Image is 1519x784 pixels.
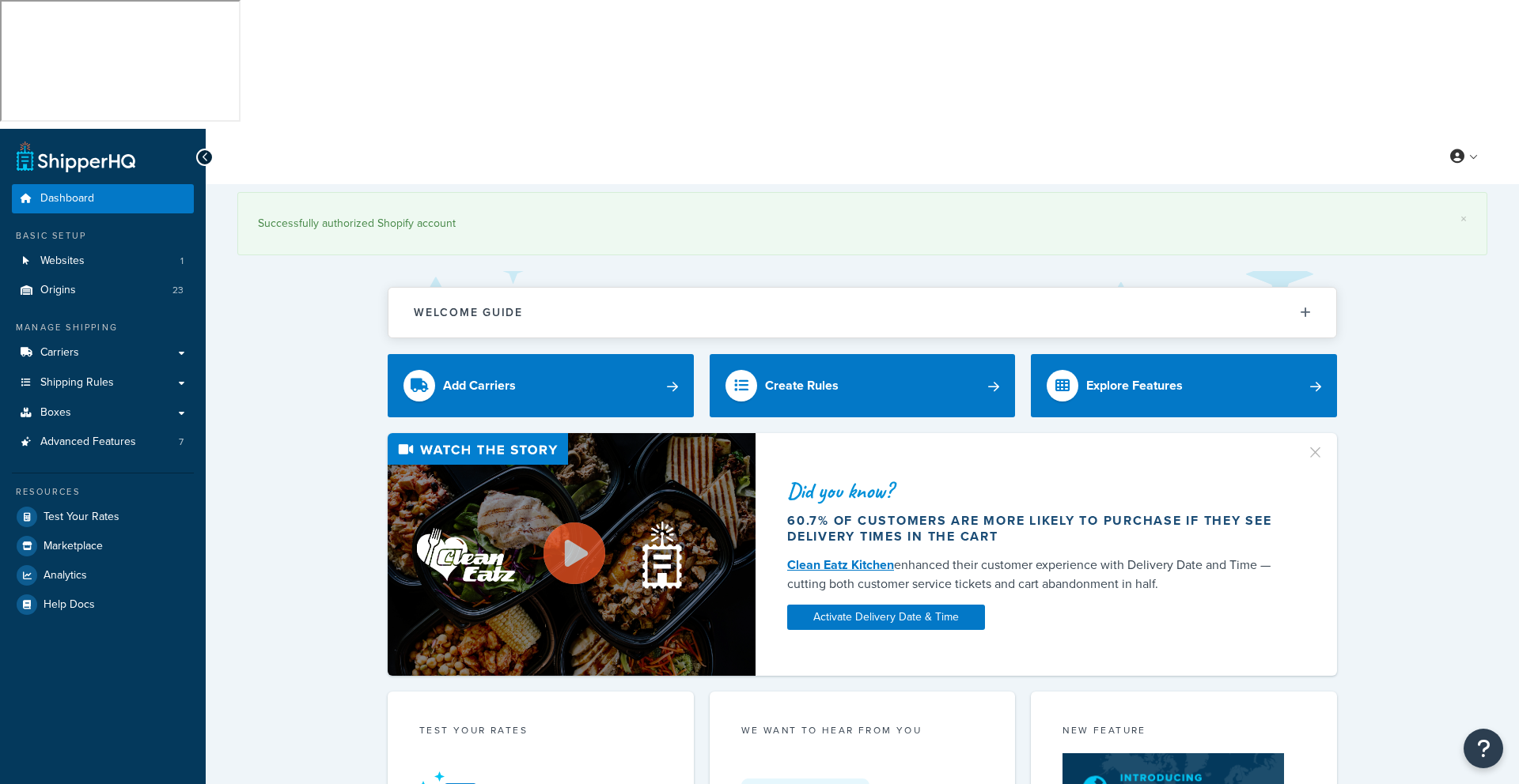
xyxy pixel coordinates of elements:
div: 60.7% of customers are more likely to purchase if they see delivery times in the cart [787,513,1287,545]
span: Analytics [44,569,87,582]
a: Marketplace [12,532,194,560]
div: Create Rules [765,375,839,397]
div: Did you know? [787,480,1287,502]
span: Marketplace [44,540,103,553]
a: Explore Features [1031,354,1337,417]
a: × [1460,213,1467,225]
div: Manage Shipping [12,321,194,334]
span: 7 [179,435,184,449]
a: Dashboard [12,184,194,213]
span: Help Docs [44,598,95,612]
span: Test Your Rates [44,511,119,524]
a: Origins23 [12,276,194,305]
button: Welcome Guide [388,288,1336,337]
a: Advanced Features7 [12,428,194,457]
span: Origins [40,284,76,297]
span: 1 [180,254,184,268]
a: Test Your Rates [12,503,194,531]
div: enhanced their customer experience with Delivery Date and Time — cutting both customer service ti... [787,556,1287,594]
span: Websites [40,254,85,268]
span: Carriers [40,346,79,360]
a: Analytics [12,561,194,590]
span: Dashboard [40,192,94,205]
a: Carriers [12,338,194,367]
a: Boxes [12,398,194,428]
p: we want to hear from you [741,723,984,737]
a: Add Carriers [388,354,694,417]
a: Help Docs [12,590,194,619]
a: Clean Eatz Kitchen [787,556,894,574]
img: Video thumbnail [388,433,756,676]
div: Explore Features [1086,375,1183,397]
li: Advanced Features [12,428,194,457]
li: Websites [12,247,194,276]
a: Websites1 [12,247,194,276]
div: New Feature [1063,723,1305,741]
li: Origins [12,276,194,305]
div: Test your rates [419,723,662,741]
a: Create Rules [710,354,1016,417]
span: Advanced Features [40,435,136,449]
a: Activate Delivery Date & Time [787,605,985,630]
h2: Welcome Guide [414,307,523,318]
span: 23 [172,284,184,297]
div: Basic Setup [12,229,194,243]
a: Shipping Rules [12,368,194,398]
button: Open Resource Center [1464,729,1503,768]
div: Resources [12,485,194,499]
div: Add Carriers [443,375,516,397]
span: Shipping Rules [40,376,114,390]
div: Successfully authorized Shopify account [258,213,1467,235]
span: Boxes [40,406,71,420]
